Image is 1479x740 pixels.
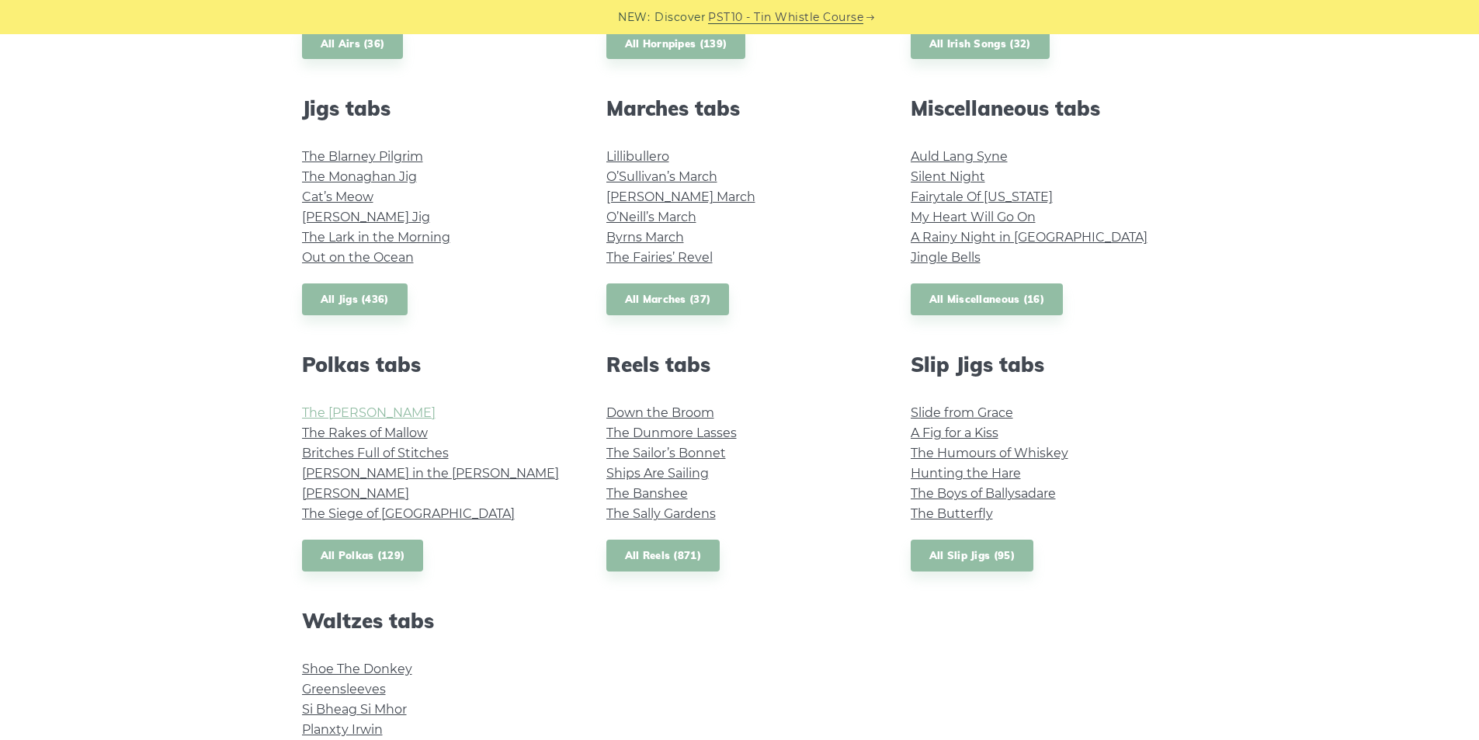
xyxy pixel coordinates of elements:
a: [PERSON_NAME] in the [PERSON_NAME] [302,466,559,481]
h2: Miscellaneous tabs [911,96,1178,120]
a: The [PERSON_NAME] [302,405,436,420]
a: The Sally Gardens [606,506,716,521]
a: [PERSON_NAME] [302,486,409,501]
a: Down the Broom [606,405,714,420]
h2: Marches tabs [606,96,873,120]
a: Byrns March [606,230,684,245]
a: A Rainy Night in [GEOGRAPHIC_DATA] [911,230,1147,245]
a: PST10 - Tin Whistle Course [708,9,863,26]
a: Lillibullero [606,149,669,164]
a: The Siege of [GEOGRAPHIC_DATA] [302,506,515,521]
a: O’Neill’s March [606,210,696,224]
a: O’Sullivan’s March [606,169,717,184]
a: The Rakes of Mallow [302,426,428,440]
a: The Monaghan Jig [302,169,417,184]
a: Out on the Ocean [302,250,414,265]
a: All Jigs (436) [302,283,408,315]
a: The Banshee [606,486,688,501]
a: Britches Full of Stitches [302,446,449,460]
a: Shoe The Donkey [302,662,412,676]
a: Jingle Bells [911,250,981,265]
a: The Boys of Ballysadare [911,486,1056,501]
a: The Dunmore Lasses [606,426,737,440]
a: All Slip Jigs (95) [911,540,1033,572]
a: All Airs (36) [302,28,404,60]
a: Hunting the Hare [911,466,1021,481]
a: The Sailor’s Bonnet [606,446,726,460]
a: Ships Are Sailing [606,466,709,481]
span: Discover [654,9,706,26]
a: Planxty Irwin [302,722,383,737]
a: All Marches (37) [606,283,730,315]
a: Fairytale Of [US_STATE] [911,189,1053,204]
a: The Butterfly [911,506,993,521]
h2: Jigs tabs [302,96,569,120]
a: A Fig for a Kiss [911,426,998,440]
a: The Blarney Pilgrim [302,149,423,164]
h2: Slip Jigs tabs [911,353,1178,377]
h2: Waltzes tabs [302,609,569,633]
a: [PERSON_NAME] March [606,189,755,204]
a: The Humours of Whiskey [911,446,1068,460]
a: All Reels (871) [606,540,720,572]
a: [PERSON_NAME] Jig [302,210,430,224]
a: Cat’s Meow [302,189,373,204]
span: NEW: [618,9,650,26]
a: The Fairies’ Revel [606,250,713,265]
h2: Polkas tabs [302,353,569,377]
a: Slide from Grace [911,405,1013,420]
h2: Reels tabs [606,353,873,377]
a: All Irish Songs (32) [911,28,1050,60]
a: All Hornpipes (139) [606,28,746,60]
a: Auld Lang Syne [911,149,1008,164]
a: Si­ Bheag Si­ Mhor [302,702,407,717]
a: All Polkas (129) [302,540,424,572]
a: My Heart Will Go On [911,210,1036,224]
a: All Miscellaneous (16) [911,283,1064,315]
a: Silent Night [911,169,985,184]
a: The Lark in the Morning [302,230,450,245]
a: Greensleeves [302,682,386,697]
